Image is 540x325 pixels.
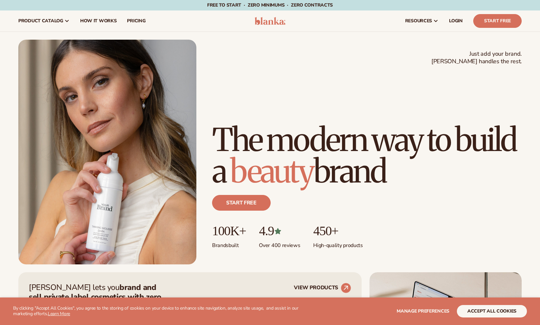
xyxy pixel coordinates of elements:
[397,305,449,317] button: Manage preferences
[18,18,63,24] span: product catalog
[48,311,70,317] a: Learn More
[13,306,312,317] p: By clicking "Accept All Cookies", you agree to the storing of cookies on your device to enhance s...
[457,305,527,317] button: accept all cookies
[313,238,363,249] p: High-quality products
[294,283,351,293] a: VIEW PRODUCTS
[29,283,170,320] p: [PERSON_NAME] lets you —zero inventory, zero upfront costs, and we handle fulfillment for you.
[444,10,468,31] a: LOGIN
[127,18,145,24] span: pricing
[212,238,246,249] p: Brands built
[473,14,522,28] a: Start Free
[313,224,363,238] p: 450+
[29,282,161,312] strong: brand and sell private label cosmetics with zero hassle
[397,308,449,314] span: Manage preferences
[259,238,300,249] p: Over 400 reviews
[207,2,333,8] span: Free to start · ZERO minimums · ZERO contracts
[212,195,271,211] a: Start free
[431,50,522,66] span: Just add your brand. [PERSON_NAME] handles the rest.
[230,152,313,191] span: beauty
[400,10,444,31] a: resources
[212,224,246,238] p: 100K+
[449,18,463,24] span: LOGIN
[18,40,196,264] img: Female holding tanning mousse.
[80,18,117,24] span: How It Works
[75,10,122,31] a: How It Works
[13,10,75,31] a: product catalog
[212,124,522,187] h1: The modern way to build a brand
[122,10,151,31] a: pricing
[255,17,286,25] img: logo
[405,18,432,24] span: resources
[259,224,300,238] p: 4.9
